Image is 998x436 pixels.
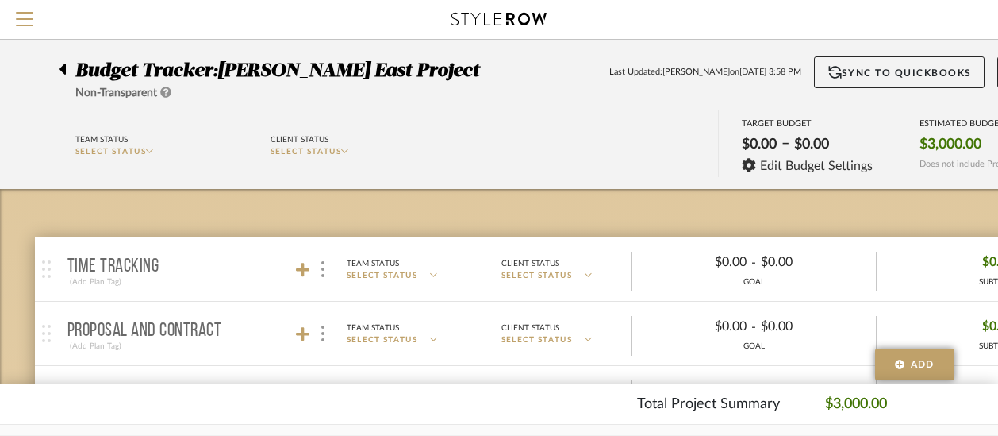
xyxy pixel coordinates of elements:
[501,334,573,346] span: SELECT STATUS
[347,270,418,282] span: SELECT STATUS
[751,382,756,401] span: -
[42,260,51,278] img: grip.svg
[739,66,801,79] span: [DATE] 3:58 PM
[645,379,751,403] div: $0.00
[75,148,147,156] span: SELECT STATUS
[637,394,780,415] p: Total Project Summary
[217,61,479,80] span: [PERSON_NAME] East Project
[42,325,51,342] img: grip.svg
[730,66,739,79] span: on
[756,379,862,403] div: $0.00
[321,326,324,341] img: 3dots-v.svg
[321,261,324,277] img: 3dots-v.svg
[67,275,124,289] div: (Add Plan Tag)
[501,270,573,282] span: SELECT STATUS
[814,56,985,88] button: Sync to QuickBooks
[756,314,862,339] div: $0.00
[781,135,789,158] span: –
[67,339,124,353] div: (Add Plan Tag)
[347,334,418,346] span: SELECT STATUS
[501,321,559,335] div: Client Status
[347,321,399,335] div: Team Status
[751,318,756,337] span: -
[919,136,981,153] span: $3,000.00
[271,133,328,147] div: Client Status
[825,394,887,415] p: $3,000.00
[632,341,876,353] div: GOAL
[501,257,559,271] div: Client Status
[911,357,935,372] span: Add
[75,61,217,80] span: Budget Tracker:
[742,118,873,129] div: TARGET BUDGET
[875,349,954,380] button: Add
[789,131,834,158] div: $0.00
[271,148,342,156] span: SELECT STATUS
[756,250,862,275] div: $0.00
[737,131,781,158] div: $0.00
[662,66,730,79] span: [PERSON_NAME]
[67,257,159,276] p: Time Tracking
[645,314,751,339] div: $0.00
[632,276,876,288] div: GOAL
[347,257,399,271] div: Team Status
[609,66,662,79] span: Last Updated:
[645,250,751,275] div: $0.00
[760,159,873,173] span: Edit Budget Settings
[75,133,128,147] div: Team Status
[75,87,157,98] span: Non-Transparent
[751,253,756,272] span: -
[67,322,222,341] p: Proposal and Contract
